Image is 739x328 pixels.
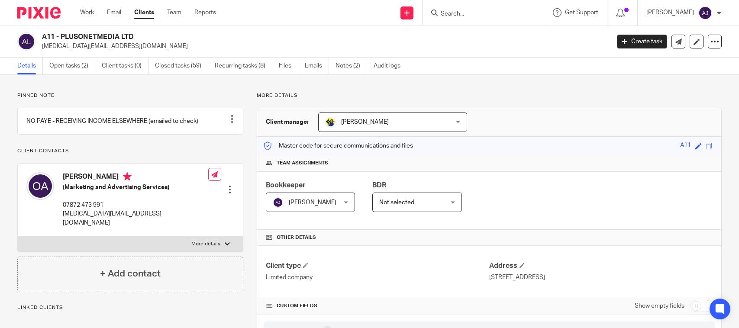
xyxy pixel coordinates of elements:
h4: [PERSON_NAME] [63,172,208,183]
img: Bobo-Starbridge%201.jpg [325,117,336,127]
a: Clients [134,8,154,17]
h4: Client type [266,261,489,270]
h2: A11 - PLUSONETMEDIA LTD [42,32,491,42]
img: svg%3E [26,172,54,200]
p: More details [257,92,722,99]
span: [PERSON_NAME] [289,199,336,206]
span: Other details [277,234,316,241]
span: Not selected [379,199,414,206]
p: More details [191,241,220,248]
p: Pinned note [17,92,243,99]
a: Team [167,8,181,17]
a: Client tasks (0) [102,58,148,74]
a: Recurring tasks (8) [215,58,272,74]
h4: Address [489,261,713,270]
h3: Client manager [266,118,310,126]
input: Search [440,10,518,18]
label: Show empty fields [635,302,684,310]
a: Create task [617,35,667,48]
h4: CUSTOM FIELDS [266,302,489,309]
i: Primary [123,172,132,181]
p: Master code for secure communications and files [264,141,413,150]
p: Limited company [266,273,489,282]
span: [PERSON_NAME] [341,119,389,125]
div: A11 [680,141,691,151]
img: svg%3E [698,6,712,20]
a: Notes (2) [336,58,367,74]
a: Emails [305,58,329,74]
a: Files [279,58,298,74]
span: BDR [372,182,386,189]
a: Audit logs [374,58,407,74]
img: svg%3E [273,197,283,208]
p: [STREET_ADDRESS] [489,273,713,282]
p: [MEDICAL_DATA][EMAIL_ADDRESS][DOMAIN_NAME] [63,209,208,227]
p: [MEDICAL_DATA][EMAIL_ADDRESS][DOMAIN_NAME] [42,42,604,51]
a: Details [17,58,43,74]
p: [PERSON_NAME] [646,8,694,17]
a: Work [80,8,94,17]
img: svg%3E [17,32,35,51]
span: Team assignments [277,160,328,167]
span: Get Support [565,10,598,16]
p: 07872 473 991 [63,201,208,209]
h4: + Add contact [100,267,161,280]
h5: (Marketing and Advertising Services) [63,183,208,192]
span: Bookkeeper [266,182,306,189]
a: Open tasks (2) [49,58,95,74]
img: Pixie [17,7,61,19]
a: Email [107,8,121,17]
a: Closed tasks (59) [155,58,208,74]
p: Client contacts [17,148,243,154]
a: Reports [194,8,216,17]
p: Linked clients [17,304,243,311]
